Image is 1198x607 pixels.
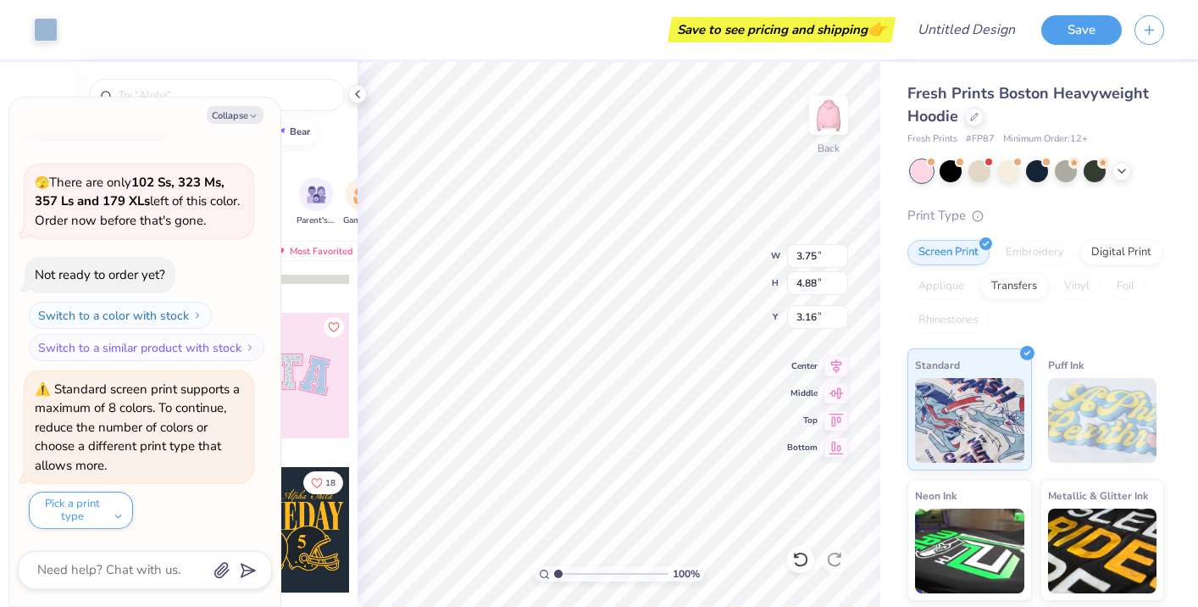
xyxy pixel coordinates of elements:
[907,240,990,265] div: Screen Print
[904,13,1029,47] input: Untitled Design
[343,177,382,227] div: filter for Game Day
[297,177,336,227] button: filter button
[907,308,990,333] div: Rhinestones
[915,378,1024,463] img: Standard
[35,174,240,229] span: There are only left of this color. Order now before that's gone.
[343,214,382,227] span: Game Day
[29,302,212,329] button: Switch to a color with stock
[1048,378,1157,463] img: Puff Ink
[915,509,1024,593] img: Neon Ink
[343,177,382,227] button: filter button
[673,566,700,582] span: 100 %
[245,342,255,353] img: Switch to a similar product with stock
[1041,15,1122,45] button: Save
[263,120,318,145] button: bear
[787,360,818,372] span: Center
[303,471,343,494] button: Like
[1106,274,1145,299] div: Foil
[325,479,336,487] span: 18
[29,334,264,361] button: Switch to a similar product with stock
[29,492,133,529] button: Pick a print type
[1053,274,1101,299] div: Vinyl
[966,132,995,147] span: # FP87
[290,127,310,136] div: bear
[980,274,1048,299] div: Transfers
[192,310,202,320] img: Switch to a color with stock
[307,185,326,204] img: Parent's Weekend Image
[1048,356,1084,374] span: Puff Ink
[1003,132,1088,147] span: Minimum Order: 12 +
[1080,240,1162,265] div: Digital Print
[117,86,334,103] input: Try "Alpha"
[907,83,1149,126] span: Fresh Prints Boston Heavyweight Hoodie
[818,141,840,156] div: Back
[297,177,336,227] div: filter for Parent's Weekend
[35,266,165,283] div: Not ready to order yet?
[1048,487,1148,504] span: Metallic & Glitter Ink
[812,98,846,132] img: Back
[787,387,818,399] span: Middle
[207,106,263,124] button: Collapse
[915,487,957,504] span: Neon Ink
[907,132,957,147] span: Fresh Prints
[787,442,818,454] span: Bottom
[787,415,818,426] span: Top
[907,274,975,299] div: Applique
[672,17,891,42] div: Save to see pricing and shipping
[265,241,361,261] div: Most Favorited
[1048,509,1157,593] img: Metallic & Glitter Ink
[35,175,49,191] span: 🫣
[907,206,1164,226] div: Print Type
[324,317,344,337] button: Like
[35,381,240,474] div: Standard screen print supports a maximum of 8 colors. To continue, reduce the number of colors or...
[353,185,373,204] img: Game Day Image
[868,19,886,39] span: 👉
[915,356,960,374] span: Standard
[297,214,336,227] span: Parent's Weekend
[995,240,1075,265] div: Embroidery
